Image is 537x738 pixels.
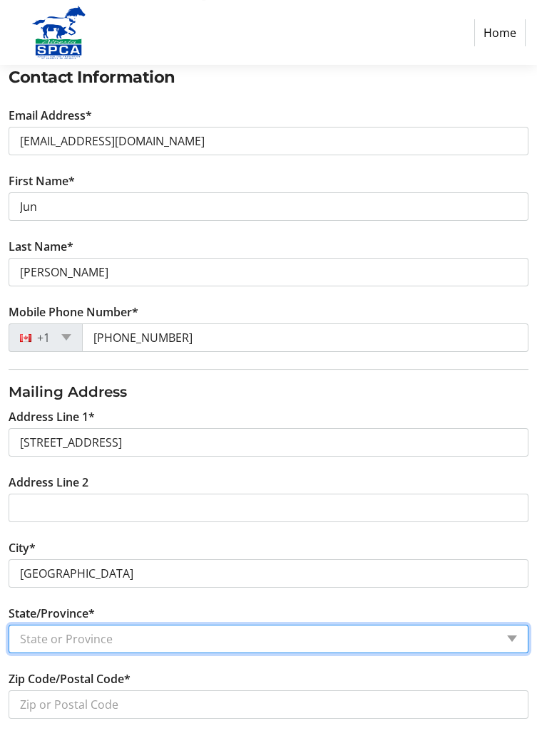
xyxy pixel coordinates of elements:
h2: Contact Information [9,66,528,90]
label: Zip Code/Postal Code* [9,670,131,687]
label: Email Address* [9,107,92,124]
label: City* [9,539,36,556]
input: City [9,559,528,588]
label: First Name* [9,172,75,189]
input: (506) 234-5678 [82,323,528,352]
h3: Mailing Address [9,381,528,402]
input: Zip or Postal Code [9,690,528,719]
label: Mobile Phone Number* [9,303,138,321]
label: Address Line 2 [9,474,88,491]
input: Address [9,428,528,457]
img: Alberta SPCA's Logo [11,6,106,59]
label: State/Province* [9,605,95,622]
a: Home [474,19,526,46]
label: Address Line 1* [9,408,95,425]
label: Last Name* [9,238,73,255]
